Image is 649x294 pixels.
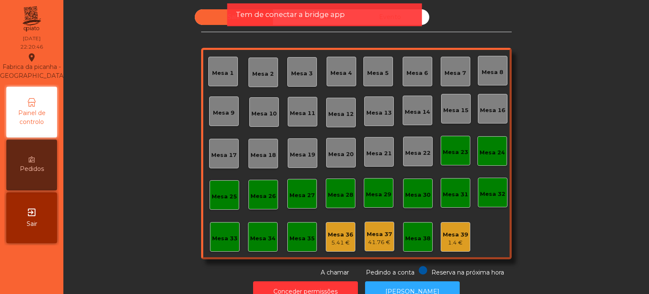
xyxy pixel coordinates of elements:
[444,69,466,77] div: Mesa 7
[213,109,235,117] div: Mesa 9
[250,234,275,243] div: Mesa 34
[405,149,431,157] div: Mesa 22
[480,148,505,157] div: Mesa 24
[480,190,505,198] div: Mesa 32
[290,109,315,118] div: Mesa 11
[443,239,468,247] div: 1.4 €
[20,165,44,173] span: Pedidos
[23,35,41,42] div: [DATE]
[328,150,354,159] div: Mesa 20
[366,190,391,199] div: Mesa 29
[291,69,313,78] div: Mesa 3
[289,234,315,243] div: Mesa 35
[321,269,349,276] span: A chamar
[405,191,431,199] div: Mesa 30
[289,191,315,200] div: Mesa 27
[195,9,273,25] div: Sala
[8,109,55,126] span: Painel de controlo
[27,52,37,63] i: location_on
[443,106,469,115] div: Mesa 15
[251,151,276,159] div: Mesa 18
[367,230,392,239] div: Mesa 37
[251,110,277,118] div: Mesa 10
[290,151,315,159] div: Mesa 19
[406,69,428,77] div: Mesa 6
[482,68,503,77] div: Mesa 8
[367,238,392,247] div: 41.76 €
[366,269,414,276] span: Pedindo a conta
[443,148,468,157] div: Mesa 23
[251,192,276,201] div: Mesa 26
[236,9,345,20] span: Tem de conectar a bridge app
[328,110,354,118] div: Mesa 12
[212,192,237,201] div: Mesa 25
[367,69,389,77] div: Mesa 5
[27,220,37,228] span: Sair
[328,231,353,239] div: Mesa 36
[405,108,430,116] div: Mesa 14
[443,231,468,239] div: Mesa 39
[443,190,468,199] div: Mesa 31
[212,69,234,77] div: Mesa 1
[328,191,353,199] div: Mesa 28
[252,70,274,78] div: Mesa 2
[20,43,43,51] div: 22:20:46
[211,151,237,159] div: Mesa 17
[366,109,392,117] div: Mesa 13
[212,234,237,243] div: Mesa 33
[27,207,37,217] i: exit_to_app
[21,4,42,34] img: qpiato
[330,69,352,77] div: Mesa 4
[405,234,431,243] div: Mesa 38
[480,106,505,115] div: Mesa 16
[431,269,504,276] span: Reserva na próxima hora
[328,239,353,247] div: 5.41 €
[366,149,392,158] div: Mesa 21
